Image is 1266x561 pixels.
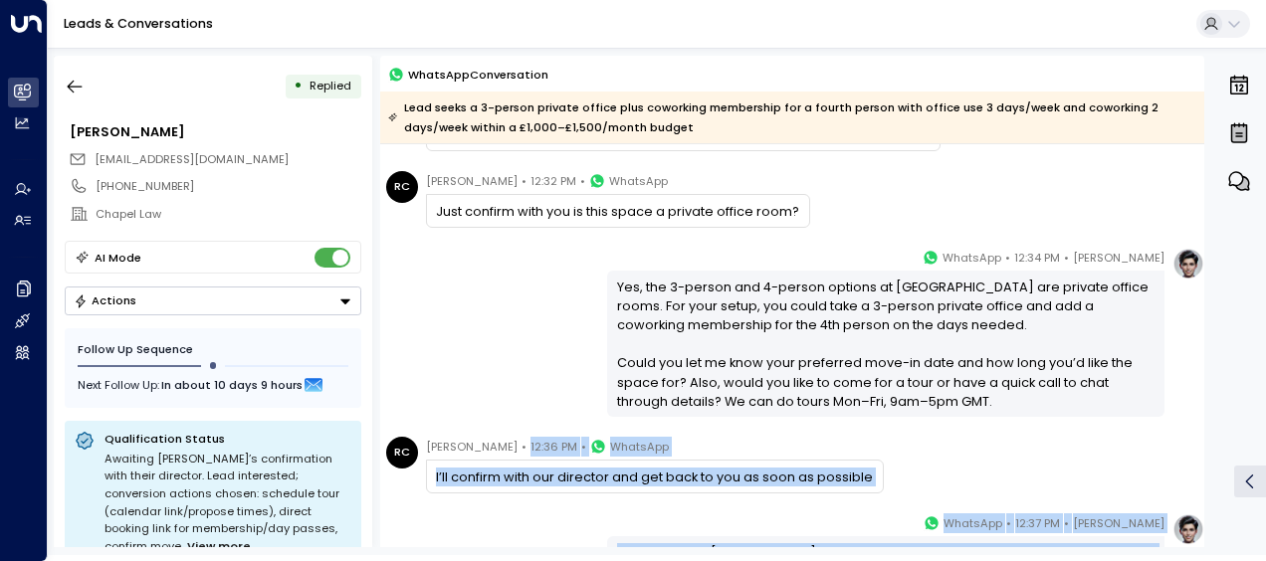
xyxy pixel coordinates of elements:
a: Leads & Conversations [64,15,213,32]
div: I’ll confirm with our director and get back to you as soon as possible [436,467,873,486]
span: WhatsApp [943,248,1001,268]
span: In about 10 days 9 hours [161,374,303,396]
div: AI Mode [95,248,141,268]
span: [PERSON_NAME] [426,437,518,457]
span: • [1005,248,1010,268]
div: Next Follow Up: [78,374,348,396]
span: 12:34 PM [1014,248,1060,268]
div: • [294,72,303,100]
p: Qualification Status [105,431,351,447]
div: Lead seeks a 3-person private office plus coworking membership for a fourth person with office us... [388,97,1194,137]
div: [PHONE_NUMBER] [96,178,360,195]
span: [PERSON_NAME] [1073,513,1164,533]
span: 12:37 PM [1015,513,1060,533]
span: WhatsApp [609,171,668,191]
span: 12:36 PM [530,437,577,457]
div: Yes, the 3-person and 4-person options at [GEOGRAPHIC_DATA] are private office rooms. For your se... [617,278,1156,411]
img: profile-logo.png [1172,248,1204,280]
div: [PERSON_NAME] [70,122,360,141]
span: View more [187,538,251,556]
span: • [581,437,586,457]
div: RC [386,171,418,203]
span: [EMAIL_ADDRESS][DOMAIN_NAME] [95,151,289,167]
span: • [1064,248,1069,268]
div: Actions [74,293,136,307]
span: WhatsApp [944,513,1002,533]
span: [PERSON_NAME] [1073,248,1164,268]
span: • [1006,513,1011,533]
span: • [522,171,527,191]
div: Follow Up Sequence [78,341,348,358]
span: WhatsApp Conversation [408,66,548,84]
div: Chapel Law [96,206,360,223]
span: Replied [310,78,351,93]
span: [PERSON_NAME] [426,171,518,191]
span: marketing@chapellaw.co.uk [95,151,289,168]
div: Awaiting [PERSON_NAME]’s confirmation with their director. Lead interested; conversion actions ch... [105,451,351,556]
div: Just confirm with you is this space a private office room? [436,202,799,221]
span: 12:32 PM [530,171,576,191]
span: • [522,437,527,457]
button: Actions [65,286,361,315]
span: • [580,171,585,191]
img: profile-logo.png [1172,513,1204,545]
span: • [1064,513,1069,533]
span: WhatsApp [610,437,669,457]
div: RC [386,437,418,468]
div: Button group with a nested menu [65,286,361,315]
